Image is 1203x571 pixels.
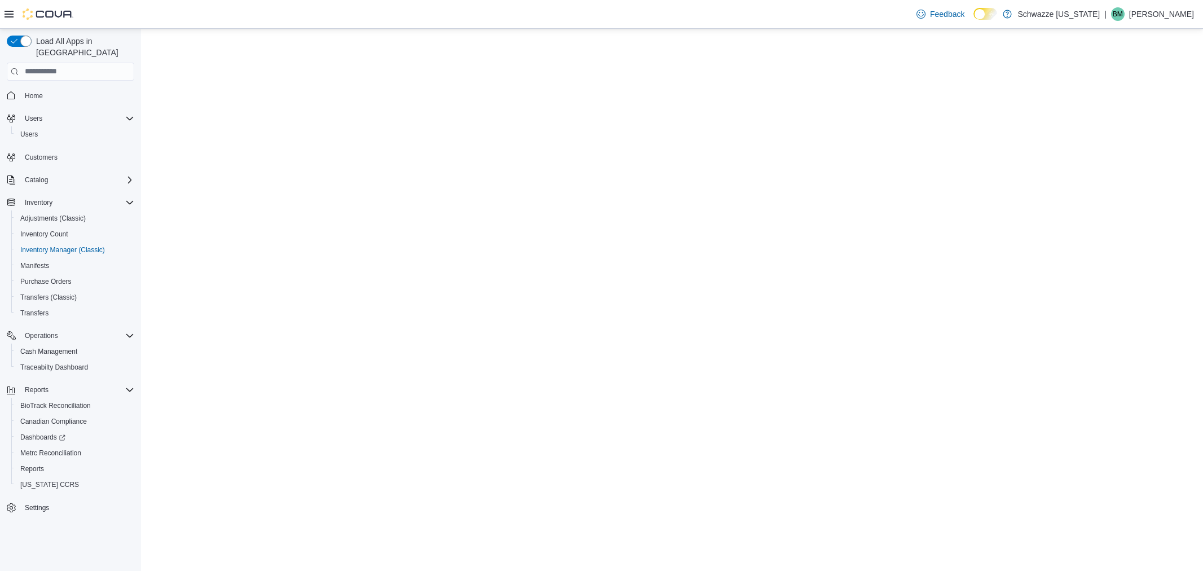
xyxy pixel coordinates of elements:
[16,212,134,225] span: Adjustments (Classic)
[23,8,73,20] img: Cova
[16,415,134,428] span: Canadian Compliance
[16,345,134,358] span: Cash Management
[1113,7,1123,21] span: BM
[16,128,134,141] span: Users
[11,226,139,242] button: Inventory Count
[20,383,134,397] span: Reports
[20,501,54,515] a: Settings
[11,477,139,493] button: [US_STATE] CCRS
[20,112,47,125] button: Users
[16,361,134,374] span: Traceabilty Dashboard
[11,242,139,258] button: Inventory Manager (Classic)
[2,87,139,104] button: Home
[16,243,134,257] span: Inventory Manager (Classic)
[16,275,76,288] a: Purchase Orders
[11,414,139,429] button: Canadian Compliance
[11,344,139,359] button: Cash Management
[20,309,49,318] span: Transfers
[16,462,49,476] a: Reports
[16,345,82,358] a: Cash Management
[11,398,139,414] button: BioTrack Reconciliation
[20,449,81,458] span: Metrc Reconciliation
[20,151,62,164] a: Customers
[16,212,90,225] a: Adjustments (Classic)
[16,431,134,444] span: Dashboards
[16,275,134,288] span: Purchase Orders
[11,359,139,375] button: Traceabilty Dashboard
[20,173,134,187] span: Catalog
[16,306,53,320] a: Transfers
[930,8,964,20] span: Feedback
[20,500,134,515] span: Settings
[20,230,68,239] span: Inventory Count
[2,195,139,210] button: Inventory
[20,173,52,187] button: Catalog
[2,172,139,188] button: Catalog
[16,227,134,241] span: Inventory Count
[16,259,54,273] a: Manifests
[16,446,134,460] span: Metrc Reconciliation
[11,305,139,321] button: Transfers
[912,3,969,25] a: Feedback
[16,227,73,241] a: Inventory Count
[11,126,139,142] button: Users
[2,111,139,126] button: Users
[20,89,134,103] span: Home
[25,331,58,340] span: Operations
[20,383,53,397] button: Reports
[1111,7,1125,21] div: Brian Matthew Tornow
[2,328,139,344] button: Operations
[11,429,139,445] a: Dashboards
[16,399,134,412] span: BioTrack Reconciliation
[20,112,134,125] span: Users
[16,361,92,374] a: Traceabilty Dashboard
[20,89,47,103] a: Home
[25,385,49,394] span: Reports
[25,91,43,100] span: Home
[11,274,139,289] button: Purchase Orders
[25,175,48,185] span: Catalog
[16,431,70,444] a: Dashboards
[16,399,95,412] a: BioTrack Reconciliation
[2,499,139,516] button: Settings
[11,258,139,274] button: Manifests
[16,478,83,491] a: [US_STATE] CCRS
[1129,7,1194,21] p: [PERSON_NAME]
[11,461,139,477] button: Reports
[2,149,139,165] button: Customers
[20,277,72,286] span: Purchase Orders
[16,478,134,491] span: Washington CCRS
[25,114,42,123] span: Users
[16,243,109,257] a: Inventory Manager (Classic)
[1017,7,1100,21] p: Schwazze [US_STATE]
[32,36,134,58] span: Load All Apps in [GEOGRAPHIC_DATA]
[20,196,134,209] span: Inventory
[20,347,77,356] span: Cash Management
[1104,7,1107,21] p: |
[20,329,134,342] span: Operations
[16,128,42,141] a: Users
[16,446,86,460] a: Metrc Reconciliation
[25,153,58,162] span: Customers
[20,293,77,302] span: Transfers (Classic)
[20,401,91,410] span: BioTrack Reconciliation
[16,462,134,476] span: Reports
[20,245,105,254] span: Inventory Manager (Classic)
[20,329,63,342] button: Operations
[20,433,65,442] span: Dashboards
[16,291,81,304] a: Transfers (Classic)
[11,289,139,305] button: Transfers (Classic)
[20,417,87,426] span: Canadian Compliance
[16,415,91,428] a: Canadian Compliance
[20,150,134,164] span: Customers
[16,306,134,320] span: Transfers
[20,130,38,139] span: Users
[20,363,88,372] span: Traceabilty Dashboard
[25,503,49,512] span: Settings
[20,480,79,489] span: [US_STATE] CCRS
[7,83,134,546] nav: Complex example
[973,8,997,20] input: Dark Mode
[11,445,139,461] button: Metrc Reconciliation
[11,210,139,226] button: Adjustments (Classic)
